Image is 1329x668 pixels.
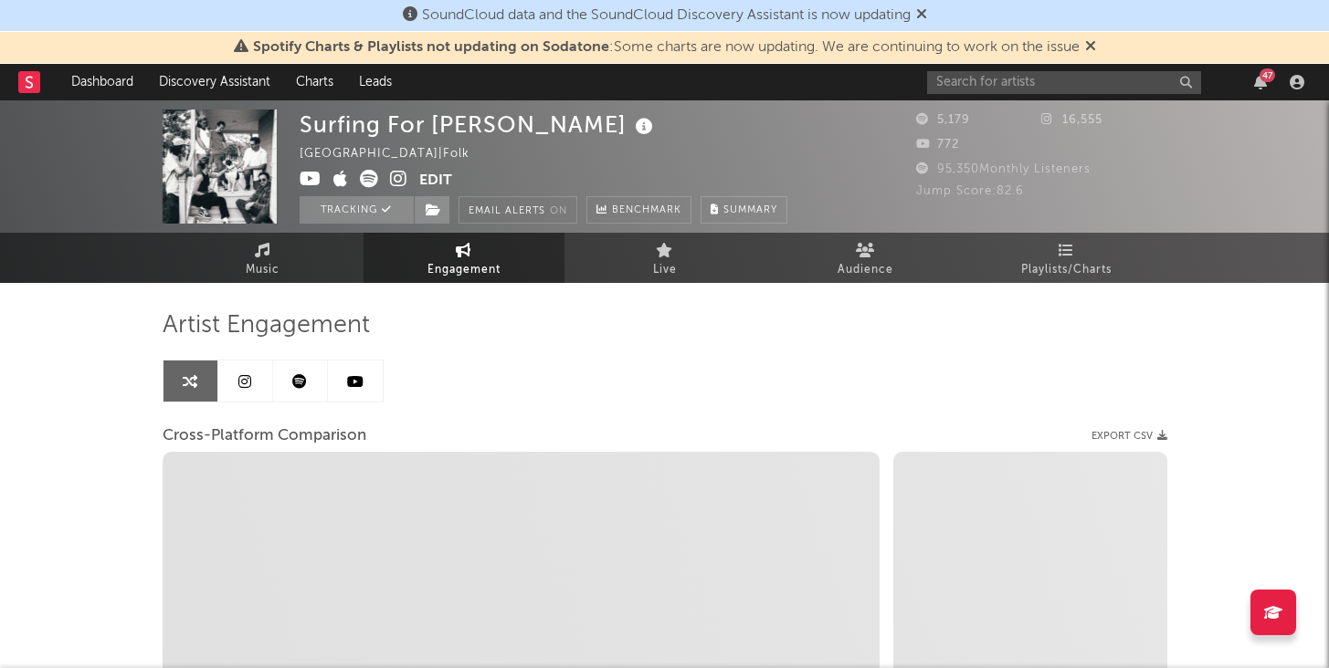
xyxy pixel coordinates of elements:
span: Cross-Platform Comparison [163,425,366,447]
button: Edit [419,170,452,193]
div: 47 [1260,68,1275,82]
a: Discovery Assistant [146,64,283,100]
span: 95,350 Monthly Listeners [916,163,1091,175]
button: Export CSV [1092,431,1167,442]
span: Music [246,259,280,281]
button: Tracking [300,196,414,224]
a: Engagement [364,233,564,283]
span: Engagement [427,259,501,281]
span: Dismiss [1085,40,1096,55]
span: Audience [838,259,893,281]
a: Leads [346,64,405,100]
a: Audience [765,233,966,283]
input: Search for artists [927,71,1201,94]
span: Artist Engagement [163,315,370,337]
span: 16,555 [1041,114,1102,126]
span: 5,179 [916,114,970,126]
span: Live [653,259,677,281]
button: 47 [1254,75,1267,89]
a: Benchmark [586,196,691,224]
div: [GEOGRAPHIC_DATA] | Folk [300,143,490,165]
span: SoundCloud data and the SoundCloud Discovery Assistant is now updating [422,8,911,23]
span: Jump Score: 82.6 [916,185,1024,197]
span: Benchmark [612,200,681,222]
span: Dismiss [916,8,927,23]
span: 772 [916,139,959,151]
span: : Some charts are now updating. We are continuing to work on the issue [253,40,1080,55]
a: Playlists/Charts [966,233,1167,283]
a: Live [564,233,765,283]
div: Surfing For [PERSON_NAME] [300,110,658,140]
button: Email AlertsOn [459,196,577,224]
a: Charts [283,64,346,100]
a: Music [163,233,364,283]
em: On [550,206,567,216]
a: Dashboard [58,64,146,100]
span: Summary [723,205,777,215]
button: Summary [701,196,787,224]
span: Spotify Charts & Playlists not updating on Sodatone [253,40,609,55]
span: Playlists/Charts [1021,259,1112,281]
